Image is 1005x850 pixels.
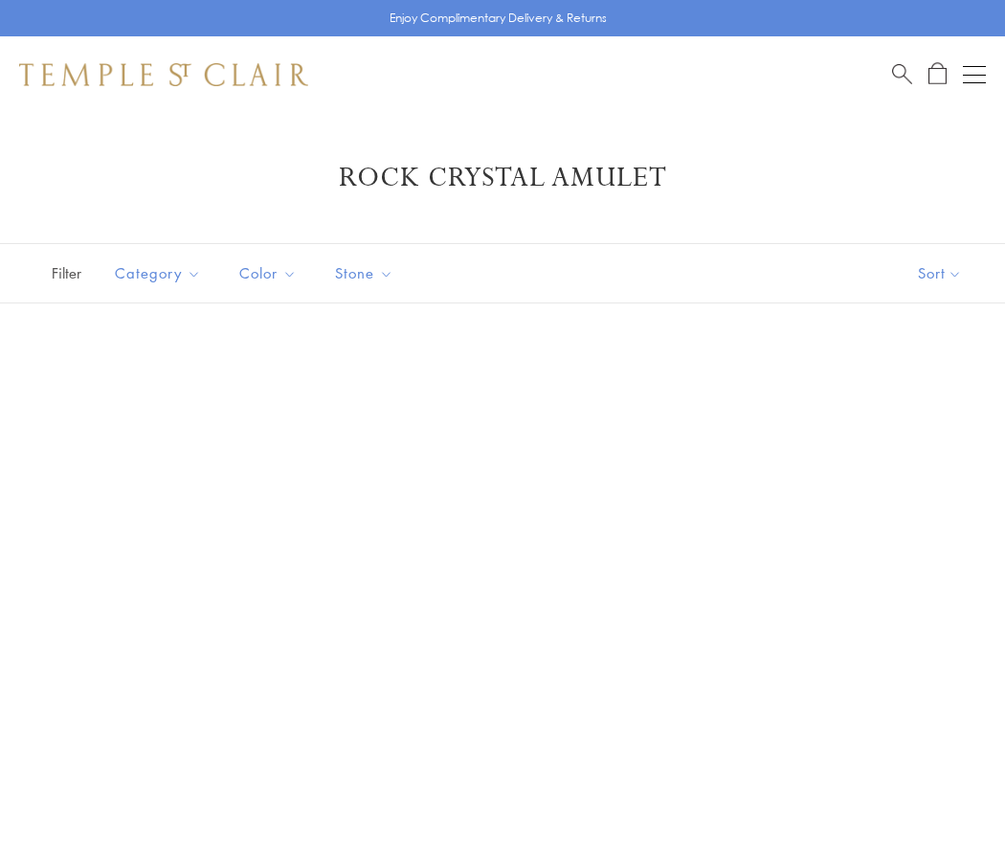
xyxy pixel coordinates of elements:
[105,261,215,285] span: Category
[321,252,408,295] button: Stone
[892,62,912,86] a: Search
[963,63,986,86] button: Open navigation
[928,62,947,86] a: Open Shopping Bag
[390,9,607,28] p: Enjoy Complimentary Delivery & Returns
[100,252,215,295] button: Category
[19,63,308,86] img: Temple St. Clair
[48,161,957,195] h1: Rock Crystal Amulet
[225,252,311,295] button: Color
[875,244,1005,302] button: Show sort by
[325,261,408,285] span: Stone
[230,261,311,285] span: Color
